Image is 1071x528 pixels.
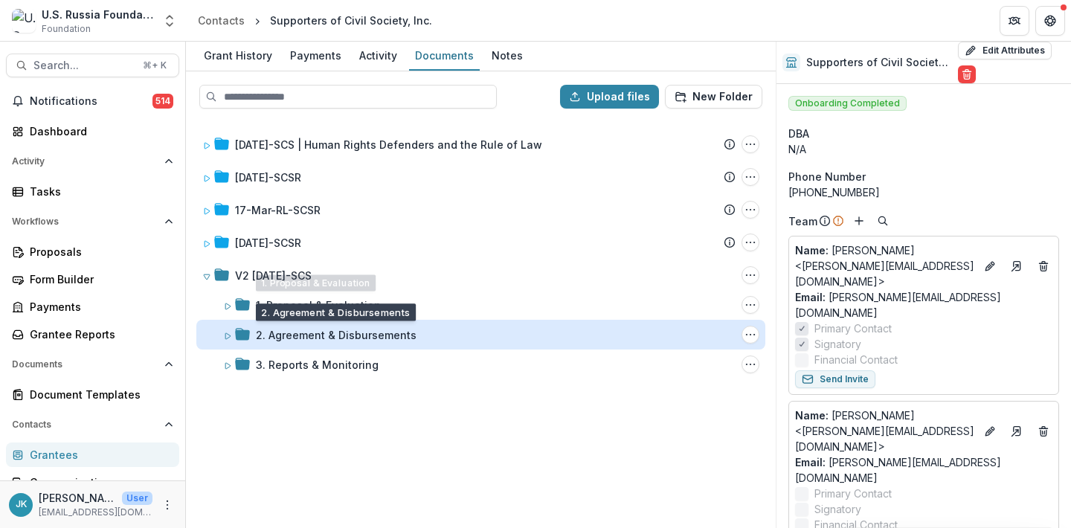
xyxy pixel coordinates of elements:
[122,492,152,505] p: User
[30,326,167,342] div: Grantee Reports
[12,156,158,167] span: Activity
[6,382,179,407] a: Document Templates
[12,9,36,33] img: U.S. Russia Foundation
[158,496,176,514] button: More
[1005,254,1029,278] a: Go to contact
[6,89,179,113] button: Notifications514
[560,85,659,109] button: Upload files
[256,297,381,313] div: 1. Proposal & Evaluation
[30,447,167,463] div: Grantees
[788,169,866,184] span: Phone Number
[6,470,179,495] a: Communications
[235,202,321,218] div: 17-Mar-RL-SCSR
[788,126,809,141] span: DBA
[814,352,898,367] span: Financial Contact
[742,234,759,251] button: 19-Sep-04-SCSR Options
[198,13,245,28] div: Contacts
[795,456,826,469] span: Email:
[12,216,158,227] span: Workflows
[284,45,347,66] div: Payments
[196,350,765,379] div: 3. Reports & Monitoring3. Reports & Monitoring Options
[6,413,179,437] button: Open Contacts
[16,500,27,509] div: Jemile Kelderman
[874,212,892,230] button: Search
[270,13,432,28] div: Supporters of Civil Society, Inc.
[192,10,251,31] a: Contacts
[814,501,861,517] span: Signatory
[196,260,765,379] div: V2 [DATE]-SCSV2 23-APR-19-SCS Options1. Proposal & Evaluation1. Proposal & Evaluation Options2. A...
[981,257,999,275] button: Edit
[6,442,179,467] a: Grantees
[665,85,762,109] button: New Folder
[256,327,416,343] div: 2. Agreement & Disbursements
[256,357,379,373] div: 3. Reports & Monitoring
[742,201,759,219] button: 17-Mar-RL-SCSR Options
[795,244,829,257] span: Name :
[196,162,765,192] div: [DATE]-SCSR17-Dec-16-SCSR Options
[742,296,759,314] button: 1. Proposal & Evaluation Options
[958,65,976,83] button: Delete
[284,42,347,71] a: Payments
[486,45,529,66] div: Notes
[1035,422,1052,440] button: Deletes
[196,195,765,225] div: 17-Mar-RL-SCSR17-Mar-RL-SCSR Options
[795,242,975,289] a: Name: [PERSON_NAME] <[PERSON_NAME][EMAIL_ADDRESS][DOMAIN_NAME]>
[795,409,829,422] span: Name :
[196,228,765,257] div: [DATE]-SCSR19-Sep-04-SCSR Options
[196,129,765,159] div: [DATE]-SCS | Human Rights Defenders and the Rule of Law23-APR-19-SCS | Human Rights Defenders and...
[42,7,153,22] div: U.S. Russia Foundation
[235,268,312,283] div: V2 [DATE]-SCS
[6,239,179,264] a: Proposals
[235,137,542,152] div: [DATE]-SCS | Human Rights Defenders and the Rule of Law
[6,294,179,319] a: Payments
[353,45,403,66] div: Activity
[6,352,179,376] button: Open Documents
[850,212,868,230] button: Add
[409,45,480,66] div: Documents
[30,387,167,402] div: Document Templates
[958,42,1052,59] button: Edit Attributes
[30,244,167,260] div: Proposals
[788,213,817,229] p: Team
[814,336,861,352] span: Signatory
[30,184,167,199] div: Tasks
[1005,419,1029,443] a: Go to contact
[814,486,892,501] span: Primary Contact
[30,271,167,287] div: Form Builder
[795,289,1052,321] a: Email: [PERSON_NAME][EMAIL_ADDRESS][DOMAIN_NAME]
[795,242,975,289] p: [PERSON_NAME] <[PERSON_NAME][EMAIL_ADDRESS][DOMAIN_NAME]>
[6,119,179,144] a: Dashboard
[353,42,403,71] a: Activity
[742,326,759,344] button: 2. Agreement & Disbursements Options
[30,474,167,490] div: Communications
[198,42,278,71] a: Grant History
[788,141,1059,157] div: N/A
[140,57,170,74] div: ⌘ + K
[6,267,179,292] a: Form Builder
[409,42,480,71] a: Documents
[814,321,892,336] span: Primary Contact
[6,149,179,173] button: Open Activity
[159,6,180,36] button: Open entity switcher
[39,506,152,519] p: [EMAIL_ADDRESS][DOMAIN_NAME]
[196,260,765,290] div: V2 [DATE]-SCSV2 23-APR-19-SCS Options
[788,184,1059,200] div: [PHONE_NUMBER]
[6,179,179,204] a: Tasks
[795,370,875,388] button: Send Invite
[6,322,179,347] a: Grantee Reports
[235,170,301,185] div: [DATE]-SCSR
[795,454,1052,486] a: Email: [PERSON_NAME][EMAIL_ADDRESS][DOMAIN_NAME]
[192,10,438,31] nav: breadcrumb
[198,45,278,66] div: Grant History
[235,235,301,251] div: [DATE]-SCSR
[42,22,91,36] span: Foundation
[33,59,134,72] span: Search...
[486,42,529,71] a: Notes
[196,320,765,350] div: 2. Agreement & Disbursements2. Agreement & Disbursements Options
[1035,6,1065,36] button: Get Help
[981,422,999,440] button: Edit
